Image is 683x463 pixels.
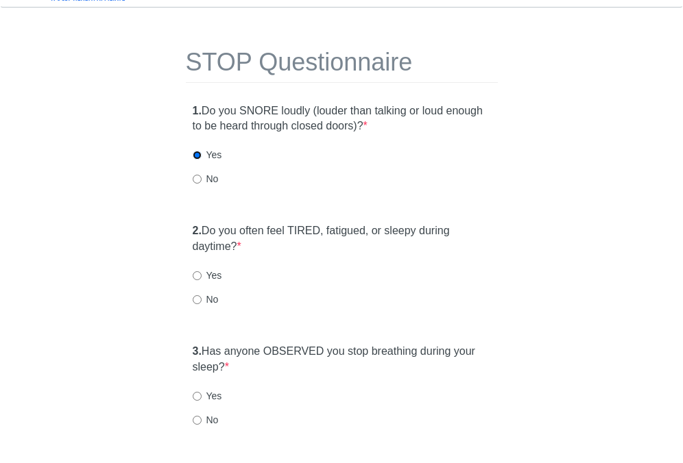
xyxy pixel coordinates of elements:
[193,151,202,160] input: Yes
[193,268,222,282] label: Yes
[193,295,202,304] input: No
[193,344,491,375] label: Has anyone OBSERVED you stop breathing during your sleep?
[186,49,498,83] h1: STOP Questionnaire
[193,105,202,116] strong: 1.
[193,148,222,162] label: Yes
[193,172,219,186] label: No
[193,271,202,280] input: Yes
[193,416,202,425] input: No
[193,225,202,236] strong: 2.
[193,389,222,403] label: Yes
[193,103,491,135] label: Do you SNORE loudly (louder than talking or loud enough to be heard through closed doors)?
[193,175,202,184] input: No
[193,392,202,401] input: Yes
[193,292,219,306] label: No
[193,223,491,255] label: Do you often feel TIRED, fatigued, or sleepy during daytime?
[193,413,219,427] label: No
[193,345,202,357] strong: 3.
